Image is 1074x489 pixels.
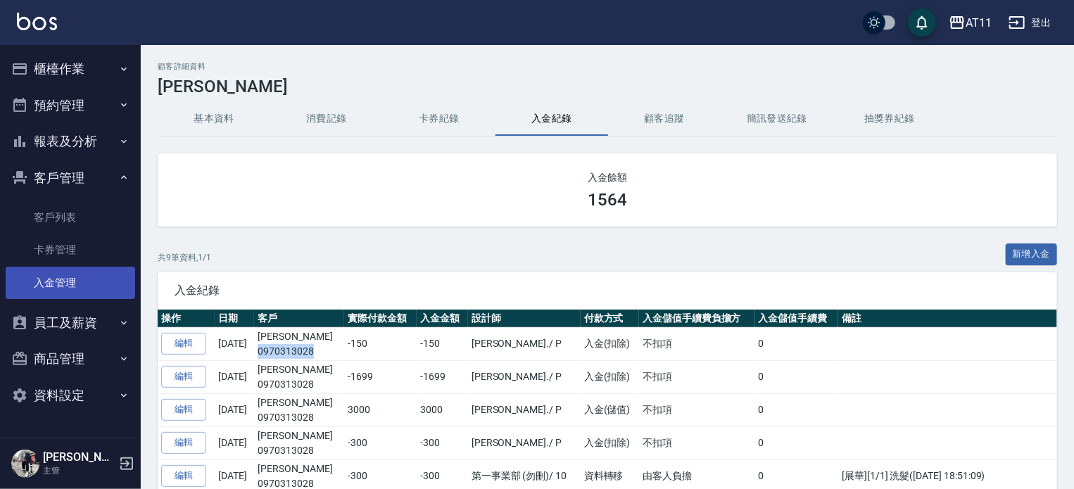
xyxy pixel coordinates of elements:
[908,8,936,37] button: save
[495,102,608,136] button: 入金紀錄
[158,62,1057,71] h2: 顧客詳細資料
[6,377,135,414] button: 資料設定
[639,393,755,426] td: 不扣項
[11,450,39,478] img: Person
[1006,243,1058,265] button: 新增入金
[639,310,755,328] th: 入金儲值手續費負擔方
[43,450,115,464] h5: [PERSON_NAME].
[215,360,254,393] td: [DATE]
[270,102,383,136] button: 消費記錄
[344,360,417,393] td: -1699
[254,310,344,328] th: 客戶
[417,426,467,459] td: -300
[258,443,341,458] p: 0970313028
[158,77,1057,96] h3: [PERSON_NAME]
[43,464,115,477] p: 主管
[588,190,627,210] h3: 1564
[581,360,639,393] td: 入金(扣除)
[755,360,839,393] td: 0
[468,426,581,459] td: [PERSON_NAME]. / P
[6,305,135,341] button: 員工及薪資
[383,102,495,136] button: 卡券紀錄
[6,234,135,266] a: 卡券管理
[639,327,755,360] td: 不扣項
[215,393,254,426] td: [DATE]
[581,327,639,360] td: 入金(扣除)
[581,426,639,459] td: 入金(扣除)
[581,393,639,426] td: 入金(儲值)
[6,87,135,124] button: 預約管理
[158,310,215,328] th: 操作
[161,333,206,355] a: 編輯
[161,366,206,388] a: 編輯
[6,51,135,87] button: 櫃檯作業
[6,201,135,234] a: 客戶列表
[943,8,997,37] button: AT11
[468,327,581,360] td: [PERSON_NAME]. / P
[468,310,581,328] th: 設計師
[468,360,581,393] td: [PERSON_NAME]. / P
[6,341,135,377] button: 商品管理
[17,13,57,30] img: Logo
[755,426,839,459] td: 0
[417,393,467,426] td: 3000
[721,102,833,136] button: 簡訊發送紀錄
[468,393,581,426] td: [PERSON_NAME]. / P
[838,310,1057,328] th: 備註
[344,327,417,360] td: -150
[175,170,1040,184] h2: 入金餘額
[639,360,755,393] td: 不扣項
[6,123,135,160] button: 報表及分析
[755,327,839,360] td: 0
[608,102,721,136] button: 顧客追蹤
[254,393,344,426] td: [PERSON_NAME]
[161,432,206,454] a: 編輯
[6,160,135,196] button: 客戶管理
[6,267,135,299] a: 入金管理
[1003,10,1057,36] button: 登出
[254,327,344,360] td: [PERSON_NAME]
[215,426,254,459] td: [DATE]
[258,410,341,425] p: 0970313028
[833,102,946,136] button: 抽獎券紀錄
[215,310,254,328] th: 日期
[344,426,417,459] td: -300
[158,251,211,264] p: 共 9 筆資料, 1 / 1
[755,393,839,426] td: 0
[258,344,341,359] p: 0970313028
[254,360,344,393] td: [PERSON_NAME]
[755,310,839,328] th: 入金儲值手續費
[175,284,1040,298] span: 入金紀錄
[344,393,417,426] td: 3000
[161,465,206,487] a: 編輯
[158,102,270,136] button: 基本資料
[161,399,206,421] a: 編輯
[254,426,344,459] td: [PERSON_NAME]
[417,360,467,393] td: -1699
[417,327,467,360] td: -150
[417,310,467,328] th: 入金金額
[258,377,341,392] p: 0970313028
[639,426,755,459] td: 不扣項
[344,310,417,328] th: 實際付款金額
[581,310,639,328] th: 付款方式
[215,327,254,360] td: [DATE]
[966,14,992,32] div: AT11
